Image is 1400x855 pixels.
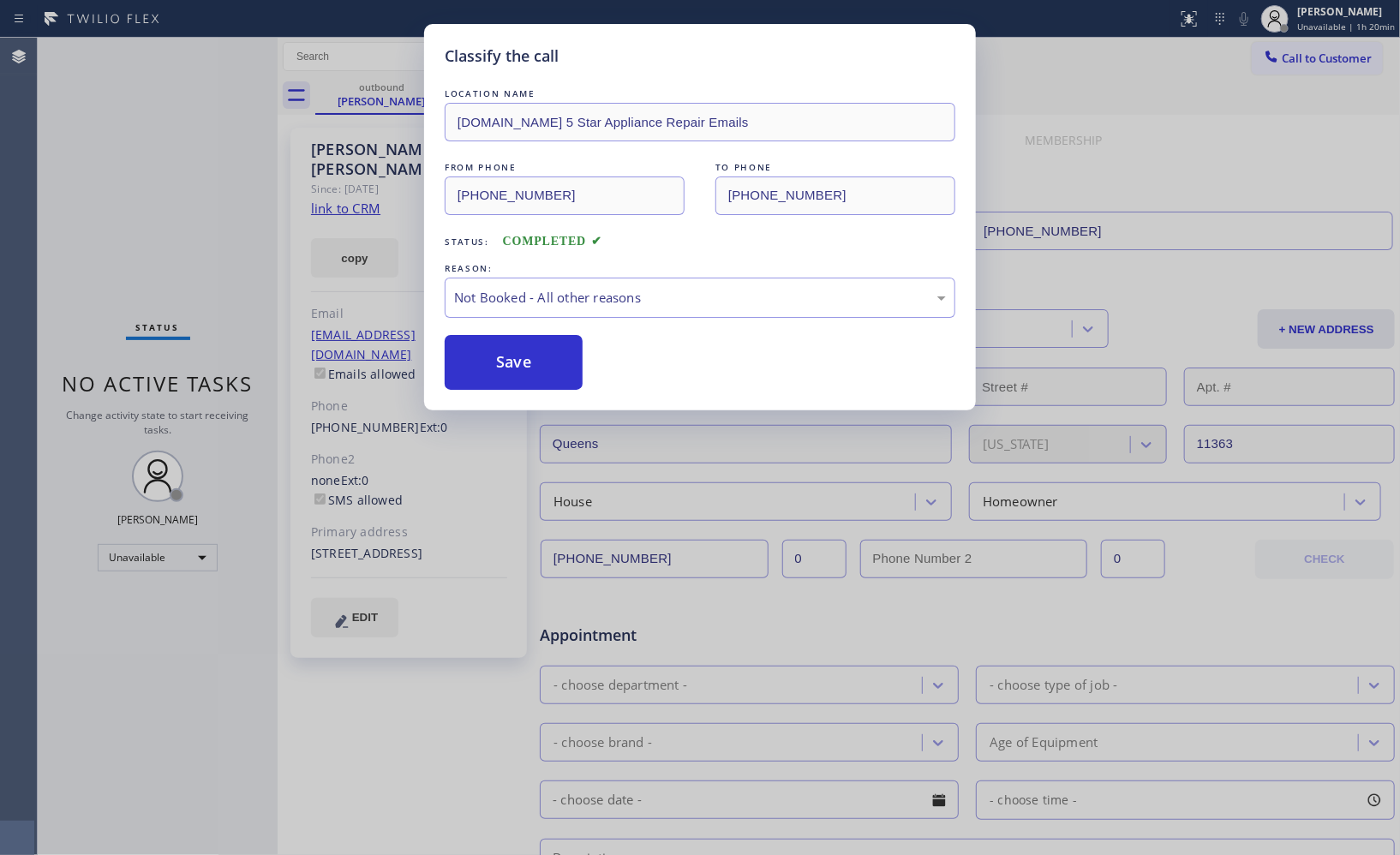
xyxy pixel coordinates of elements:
[715,176,955,215] input: To phone
[445,236,489,248] span: Status:
[454,288,946,308] div: Not Booked - All other reasons
[445,260,955,278] div: REASON:
[445,335,583,390] button: Save
[715,158,955,176] div: TO PHONE
[445,45,559,68] h5: Classify the call
[503,235,602,248] span: COMPLETED
[445,85,955,103] div: LOCATION NAME
[445,176,685,215] input: From phone
[445,158,685,176] div: FROM PHONE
